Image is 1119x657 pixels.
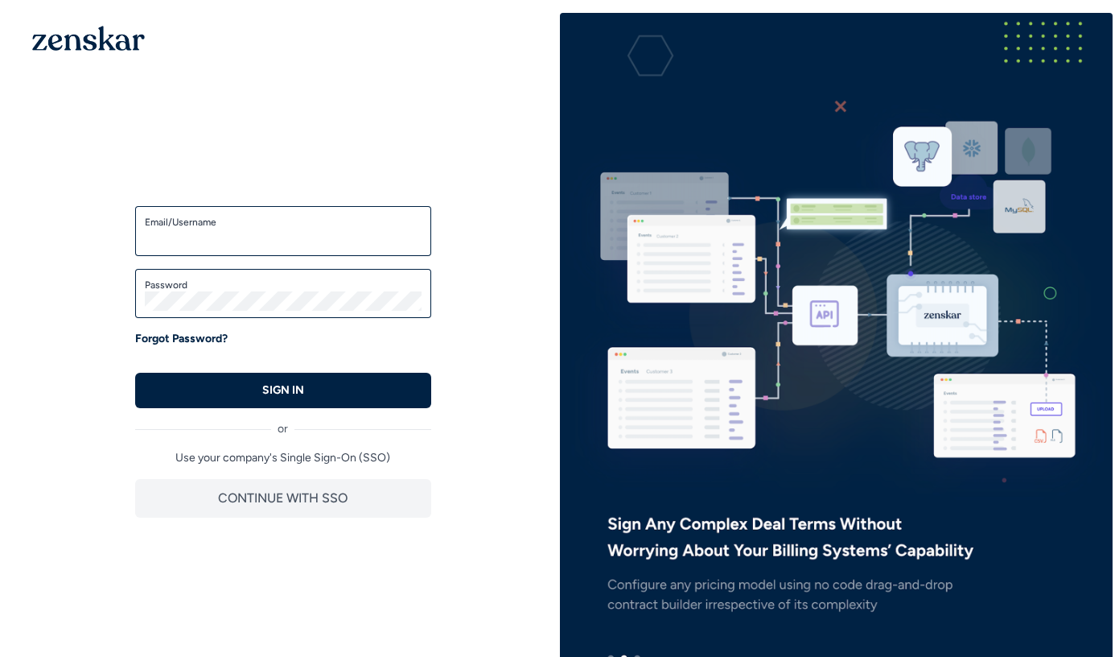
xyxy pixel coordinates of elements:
[145,216,422,229] label: Email/Username
[135,408,431,437] div: or
[135,331,228,347] a: Forgot Password?
[32,26,145,51] img: 1OGAJ2xQqyY4LXKgY66KYq0eOWRCkrZdAb3gUhuVAqdWPZE9SRJmCz+oDMSn4zDLXe31Ii730ItAGKgCKgCCgCikA4Av8PJUP...
[145,279,422,291] label: Password
[135,479,431,518] button: CONTINUE WITH SSO
[135,373,431,408] button: SIGN IN
[262,382,304,399] p: SIGN IN
[135,450,431,466] p: Use your company's Single Sign-On (SSO)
